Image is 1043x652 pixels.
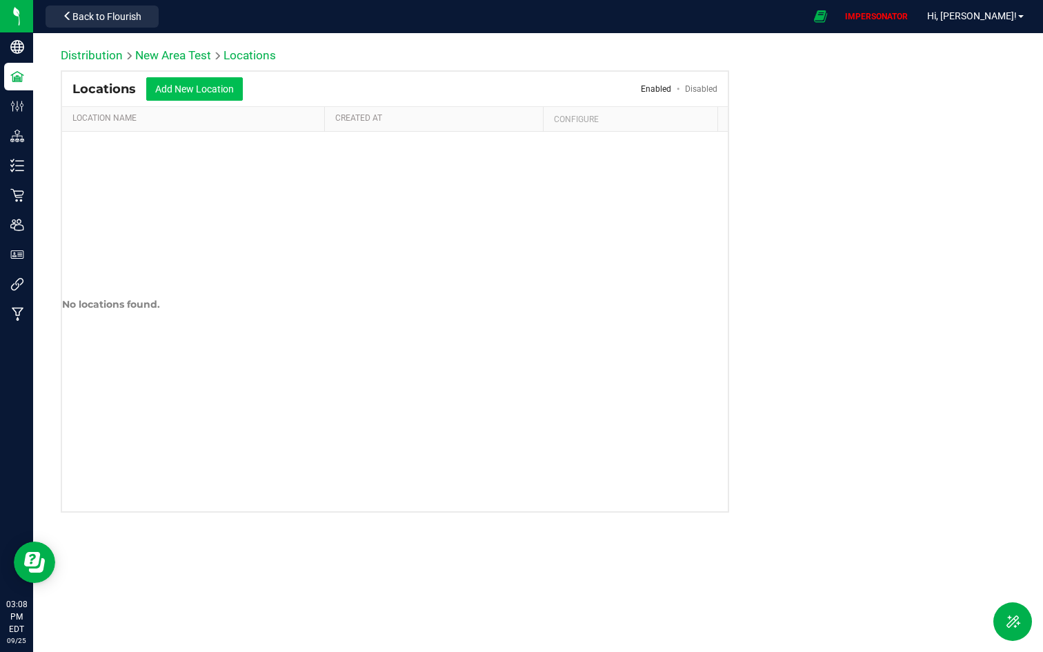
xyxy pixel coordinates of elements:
[927,10,1017,21] span: Hi, [PERSON_NAME]!
[72,81,146,97] span: Locations
[62,298,160,310] div: No locations found.
[6,635,27,646] p: 09/25
[135,48,211,62] a: New Area Test
[840,10,913,23] p: IMPERSONATOR
[46,6,159,28] button: Back to Flourish
[10,277,24,291] inline-svg: Integrations
[14,542,55,583] iframe: Resource center
[72,11,141,22] span: Back to Flourish
[10,218,24,232] inline-svg: Users
[993,602,1032,641] button: Toggle Menu
[10,99,24,113] inline-svg: Configuration
[223,48,276,62] span: Locations
[641,84,671,94] a: Enabled
[685,84,717,94] a: Disabled
[72,113,319,124] a: Location Name
[10,70,24,83] inline-svg: Facilities
[10,40,24,54] inline-svg: Company
[10,307,24,321] inline-svg: Manufacturing
[805,3,836,30] span: Open Ecommerce Menu
[6,598,27,635] p: 03:08 PM EDT
[146,77,243,101] button: Add New Location
[61,48,123,62] a: Distribution
[335,113,537,124] a: Created At
[10,159,24,172] inline-svg: Inventory
[10,188,24,202] inline-svg: Retail
[10,129,24,143] inline-svg: Distribution
[10,248,24,261] inline-svg: User Roles
[543,107,717,132] th: Configure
